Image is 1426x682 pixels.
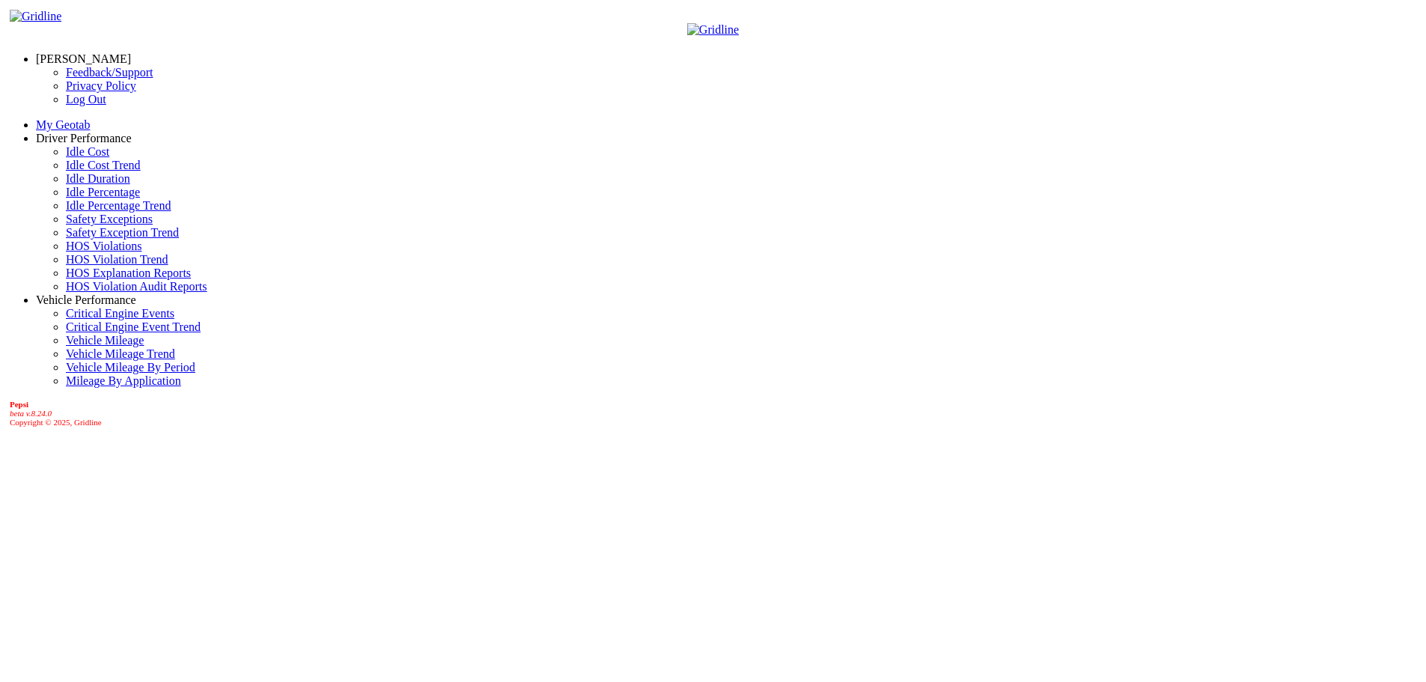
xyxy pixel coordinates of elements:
a: Idle Percentage Trend [66,199,171,212]
div: Copyright © 2025, Gridline [10,400,1420,427]
a: Vehicle Mileage [66,334,144,347]
a: Vehicle Mileage By Period [66,361,195,374]
a: Driver Performance [36,132,132,144]
a: Critical Engine Events [66,307,174,320]
a: Idle Cost Trend [66,159,141,171]
a: My Geotab [36,118,90,131]
a: Idle Cost [66,145,109,158]
a: Safety Exception Trend [66,226,179,239]
a: HOS Explanation Reports [66,267,191,279]
img: Gridline [687,23,739,37]
a: Vehicle Mileage Trend [66,347,175,360]
a: Mileage By Application [66,374,181,387]
a: Log Out [66,93,106,106]
a: HOS Violation Audit Reports [66,280,207,293]
a: Idle Duration [66,172,130,185]
a: Idle Percentage [66,186,140,198]
a: Safety Exceptions [66,213,153,225]
b: Pepsi [10,400,28,409]
a: Privacy Policy [66,79,136,92]
a: Vehicle Performance [36,293,136,306]
a: Feedback/Support [66,66,153,79]
i: beta v.8.24.0 [10,409,52,418]
a: [PERSON_NAME] [36,52,131,65]
a: Critical Engine Event Trend [66,320,201,333]
a: HOS Violations [66,240,141,252]
img: Gridline [10,10,61,23]
a: HOS Violation Trend [66,253,168,266]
